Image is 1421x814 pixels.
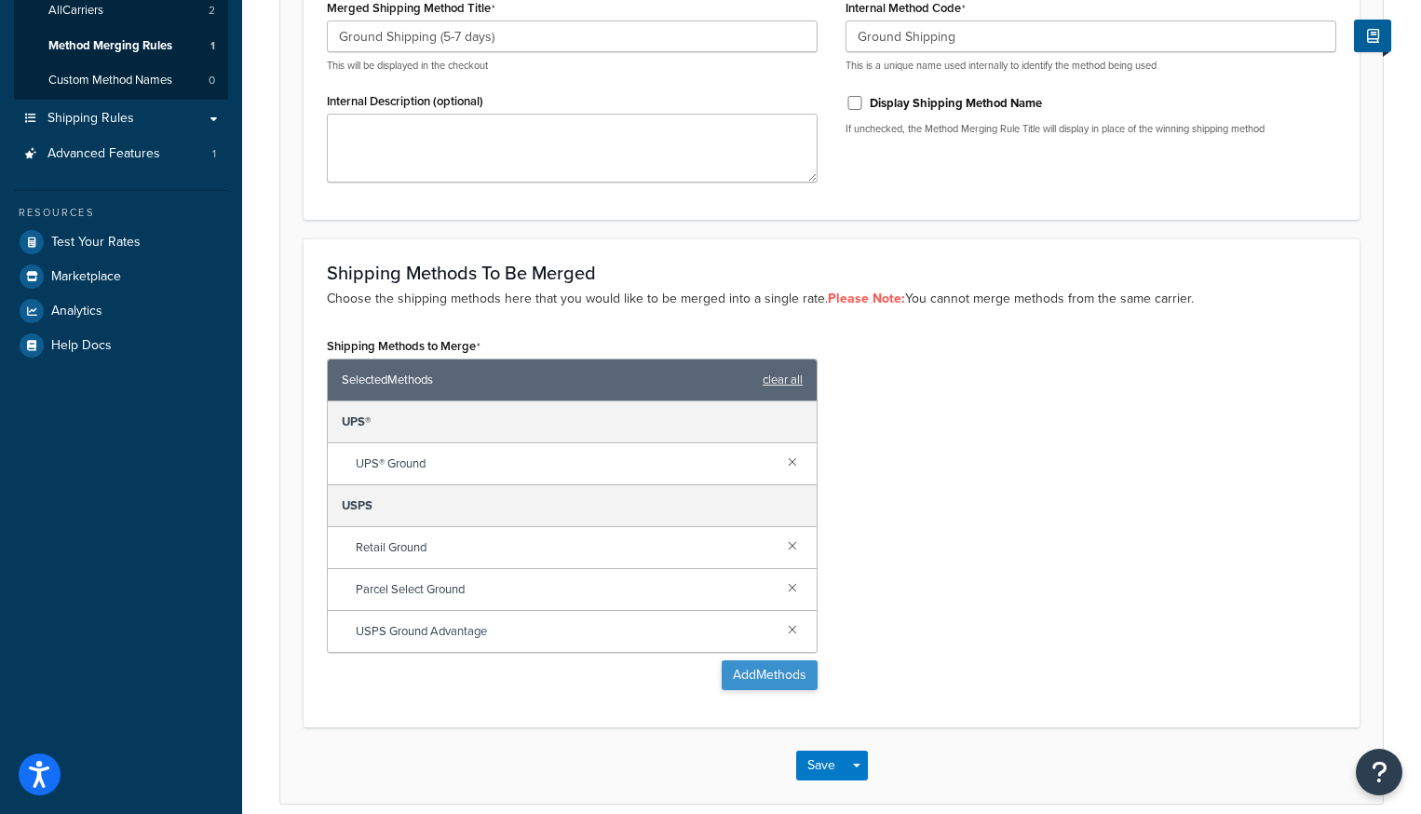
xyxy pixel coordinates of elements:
span: Selected Methods [342,367,753,393]
a: Help Docs [14,329,228,362]
span: 0 [209,73,215,88]
a: Advanced Features1 [14,137,228,171]
p: Choose the shipping methods here that you would like to be merged into a single rate. You cannot ... [327,289,1336,309]
div: USPS [328,485,817,527]
span: UPS® Ground [356,451,773,477]
span: Advanced Features [47,146,160,162]
a: clear all [763,367,803,393]
button: Open Resource Center [1356,749,1402,795]
label: Merged Shipping Method Title [327,1,495,16]
span: Shipping Rules [47,111,134,127]
span: Custom Method Names [48,73,172,88]
span: 1 [210,38,215,54]
span: USPS Ground Advantage [356,618,773,644]
a: Custom Method Names0 [14,63,228,98]
span: Retail Ground [356,535,773,561]
p: If unchecked, the Method Merging Rule Title will display in place of the winning shipping method [846,122,1336,136]
button: Save [796,751,846,780]
label: Internal Description (optional) [327,94,483,108]
label: Internal Method Code [846,1,966,16]
span: Method Merging Rules [48,38,172,54]
li: Method Merging Rules [14,29,228,63]
a: Test Your Rates [14,225,228,259]
label: Display Shipping Method Name [870,95,1042,112]
span: All Carriers [48,3,103,19]
p: This is a unique name used internally to identify the method being used [846,59,1336,73]
span: Test Your Rates [51,235,141,251]
label: Shipping Methods to Merge [327,339,480,354]
span: Parcel Select Ground [356,577,773,603]
span: Help Docs [51,338,112,354]
a: Method Merging Rules1 [14,29,228,63]
h3: Shipping Methods To Be Merged [327,263,1336,283]
span: Analytics [51,304,102,319]
li: Advanced Features [14,137,228,171]
a: Marketplace [14,260,228,293]
button: AddMethods [722,660,818,690]
span: Marketplace [51,269,121,285]
span: 1 [212,146,216,162]
li: Custom Method Names [14,63,228,98]
strong: Please Note: [828,289,905,308]
div: UPS® [328,401,817,443]
div: Resources [14,205,228,221]
span: 2 [209,3,215,19]
a: Shipping Rules [14,102,228,136]
p: This will be displayed in the checkout [327,59,818,73]
button: Show Help Docs [1354,20,1391,52]
a: Analytics [14,294,228,328]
